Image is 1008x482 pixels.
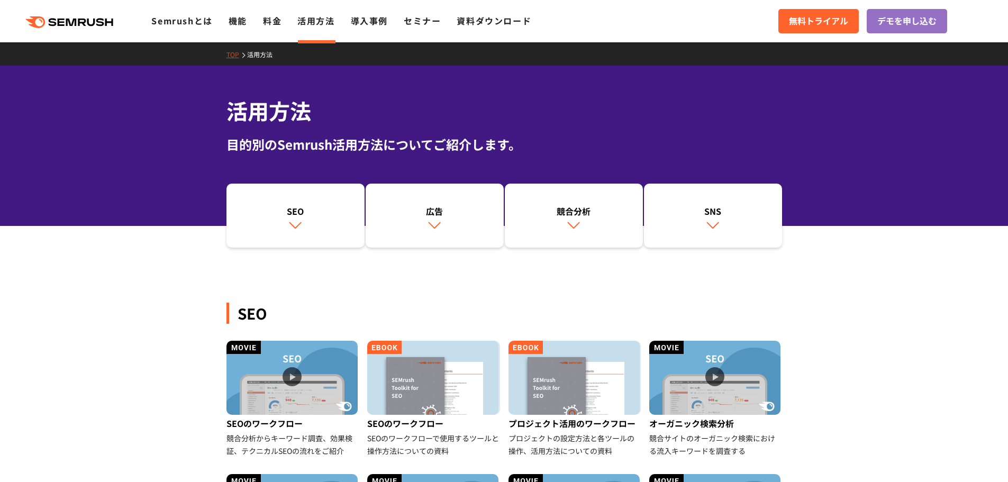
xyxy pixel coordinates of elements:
[649,432,782,457] div: 競合サイトのオーガニック検索における流入キーワードを調査する
[229,14,247,27] a: 機能
[366,184,504,248] a: 広告
[367,415,500,432] div: SEOのワークフロー
[505,184,643,248] a: 競合分析
[404,14,441,27] a: セミナー
[778,9,859,33] a: 無料トライアル
[226,135,782,154] div: 目的別のSemrush活用方法についてご紹介します。
[510,205,638,217] div: 競合分析
[226,184,365,248] a: SEO
[649,205,777,217] div: SNS
[371,205,498,217] div: 広告
[649,415,782,432] div: オーガニック検索分析
[649,341,782,457] a: オーガニック検索分析 競合サイトのオーガニック検索における流入キーワードを調査する
[508,415,641,432] div: プロジェクト活用のワークフロー
[877,14,937,28] span: デモを申し込む
[226,50,247,59] a: TOP
[367,432,500,457] div: SEOのワークフローで使用するツールと操作方法についての資料
[232,205,359,217] div: SEO
[226,415,359,432] div: SEOのワークフロー
[247,50,280,59] a: 活用方法
[226,303,782,324] div: SEO
[367,341,500,457] a: SEOのワークフロー SEOのワークフローで使用するツールと操作方法についての資料
[867,9,947,33] a: デモを申し込む
[508,432,641,457] div: プロジェクトの設定方法と各ツールの操作、活用方法についての資料
[263,14,281,27] a: 料金
[351,14,388,27] a: 導入事例
[226,432,359,457] div: 競合分析からキーワード調査、効果検証、テクニカルSEOの流れをご紹介
[457,14,531,27] a: 資料ダウンロード
[297,14,334,27] a: 活用方法
[644,184,782,248] a: SNS
[226,95,782,126] h1: 活用方法
[151,14,212,27] a: Semrushとは
[226,341,359,457] a: SEOのワークフロー 競合分析からキーワード調査、効果検証、テクニカルSEOの流れをご紹介
[789,14,848,28] span: 無料トライアル
[508,341,641,457] a: プロジェクト活用のワークフロー プロジェクトの設定方法と各ツールの操作、活用方法についての資料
